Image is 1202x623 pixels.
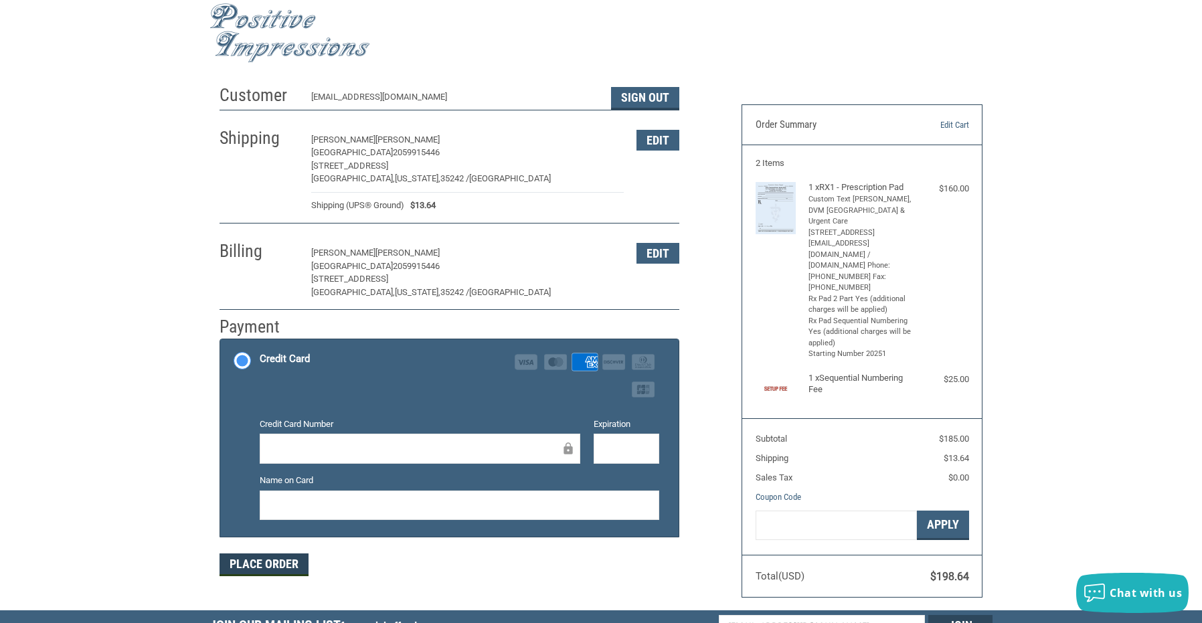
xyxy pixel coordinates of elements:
span: Total (USD) [756,570,804,582]
span: [US_STATE], [395,173,440,183]
span: [PERSON_NAME] [375,248,440,258]
span: [GEOGRAPHIC_DATA] [469,287,551,297]
div: $160.00 [916,182,969,195]
span: $13.64 [944,453,969,463]
span: Subtotal [756,434,787,444]
span: [GEOGRAPHIC_DATA] [311,261,393,271]
input: Gift Certificate or Coupon Code [756,511,917,541]
label: Name on Card [260,474,659,487]
span: [PERSON_NAME] [375,135,440,145]
span: $198.64 [930,570,969,583]
span: Shipping [756,453,788,463]
span: $185.00 [939,434,969,444]
span: [STREET_ADDRESS] [311,161,388,171]
a: Coupon Code [756,492,801,502]
h3: Order Summary [756,118,901,132]
h2: Billing [220,240,298,262]
span: [US_STATE], [395,287,440,297]
li: Rx Pad 2 Part Yes (additional charges will be applied) [808,294,912,316]
span: [GEOGRAPHIC_DATA], [311,173,395,183]
a: Edit Cart [900,118,968,132]
h4: 1 x RX1 - Prescription Pad [808,182,912,193]
h2: Customer [220,84,298,106]
button: Place Order [220,553,309,576]
label: Credit Card Number [260,418,581,431]
span: 35242 / [440,287,469,297]
button: Apply [917,511,969,541]
span: Chat with us [1110,586,1182,600]
h3: 2 Items [756,158,969,169]
li: Rx Pad Sequential Numbering Yes (additional charges will be applied) [808,316,912,349]
div: $25.00 [916,373,969,386]
button: Sign Out [611,87,679,110]
span: [STREET_ADDRESS] [311,274,388,284]
h2: Shipping [220,127,298,149]
h4: 1 x Sequential Numbering Fee [808,373,912,395]
span: $13.64 [404,199,436,212]
span: [GEOGRAPHIC_DATA], [311,287,395,297]
span: [PERSON_NAME] [311,248,375,258]
button: Edit [636,243,679,264]
div: Credit Card [260,348,310,370]
button: Chat with us [1076,573,1189,613]
span: 2059915446 [393,261,440,271]
span: Shipping (UPS® Ground) [311,199,404,212]
button: Edit [636,130,679,151]
label: Expiration [594,418,659,431]
h2: Payment [220,316,298,338]
li: Starting Number 20251 [808,349,912,360]
span: 2059915446 [393,147,440,157]
span: Sales Tax [756,472,792,482]
span: [GEOGRAPHIC_DATA] [311,147,393,157]
li: Custom Text [PERSON_NAME], DVM [GEOGRAPHIC_DATA] & Urgent Care [STREET_ADDRESS] [EMAIL_ADDRESS][D... [808,194,912,294]
div: [EMAIL_ADDRESS][DOMAIN_NAME] [311,90,598,110]
span: [PERSON_NAME] [311,135,375,145]
span: 35242 / [440,173,469,183]
span: [GEOGRAPHIC_DATA] [469,173,551,183]
span: $0.00 [948,472,969,482]
img: Positive Impressions [209,3,370,63]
